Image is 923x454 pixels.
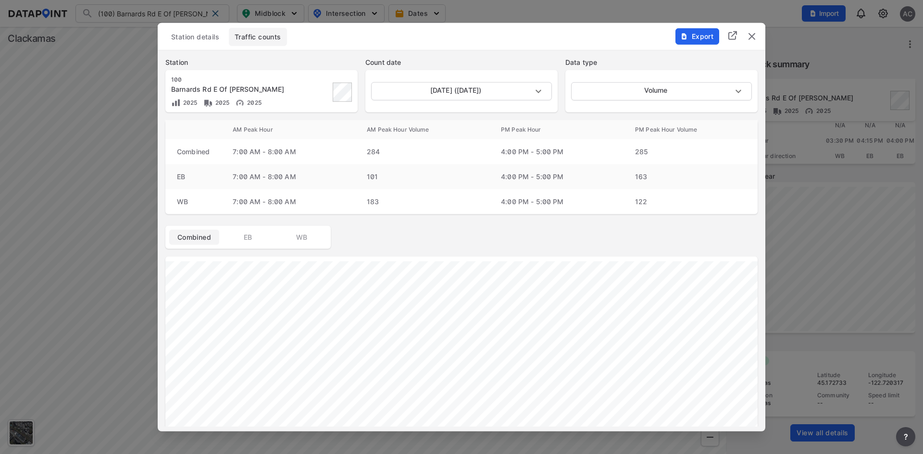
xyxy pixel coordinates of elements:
[624,120,758,139] th: PM Peak Hour Volume
[681,31,713,41] span: Export
[203,98,213,108] img: Vehicle class
[213,99,230,106] span: 2025
[355,189,489,214] td: 183
[175,232,213,242] span: Combined
[171,84,330,94] div: Barnards Rd E Of Barlow
[355,139,489,164] td: 284
[235,32,281,41] span: Traffic counts
[746,30,758,42] button: delete
[489,189,624,214] td: 4:00 PM - 5:00 PM
[624,189,758,214] td: 122
[624,164,758,189] td: 163
[229,232,267,242] span: EB
[221,189,355,214] td: 7:00 AM - 8:00 AM
[169,229,327,245] div: basic tabs example
[489,120,624,139] th: PM Peak Hour
[181,99,198,106] span: 2025
[171,98,181,108] img: Volume count
[165,164,221,189] td: EB
[221,139,355,164] td: 7:00 AM - 8:00 AM
[680,32,688,40] img: File%20-%20Download.70cf71cd.svg
[571,82,752,100] div: Volume
[565,57,758,67] label: Data type
[489,139,624,164] td: 4:00 PM - 5:00 PM
[355,164,489,189] td: 101
[245,99,262,106] span: 2025
[489,164,624,189] td: 4:00 PM - 5:00 PM
[746,30,758,42] img: close.efbf2170.svg
[283,232,321,242] span: WB
[896,427,915,446] button: more
[902,431,910,442] span: ?
[221,164,355,189] td: 7:00 AM - 8:00 AM
[165,57,358,67] label: Station
[171,75,330,83] div: 100
[624,139,758,164] td: 285
[165,189,221,214] td: WB
[675,28,719,44] button: Export
[365,57,558,67] label: Count date
[165,27,758,46] div: basic tabs example
[371,82,552,100] div: [DATE] ([DATE])
[355,120,489,139] th: AM Peak Hour Volume
[171,32,219,41] span: Station details
[235,98,245,108] img: Vehicle speed
[221,120,355,139] th: AM Peak Hour
[165,139,221,164] td: Combined
[727,30,738,41] img: full_screen.b7bf9a36.svg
